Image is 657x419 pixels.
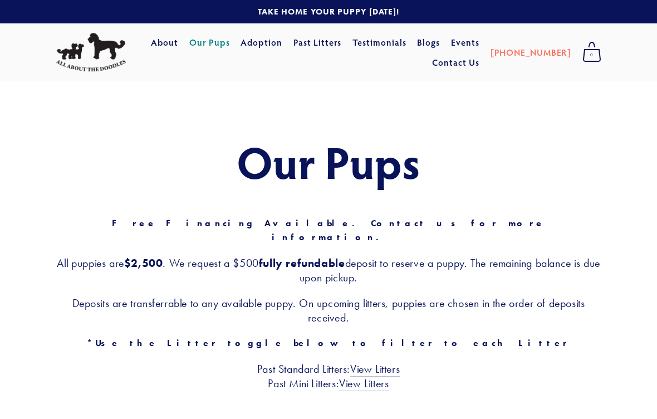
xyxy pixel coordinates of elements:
[112,218,554,243] strong: Free Financing Available. Contact us for more information.
[350,362,400,377] a: View Litters
[56,296,601,325] h3: Deposits are transferrable to any available puppy. On upcoming litters, puppies are chosen in the...
[491,42,571,62] a: [PHONE_NUMBER]
[189,32,230,52] a: Our Pups
[56,137,601,186] h1: Our Pups
[339,377,389,391] a: View Litters
[151,32,178,52] a: About
[582,48,601,62] span: 0
[293,36,342,48] a: Past Litters
[241,32,282,52] a: Adoption
[259,256,345,270] strong: fully refundable
[124,256,163,270] strong: $2,500
[56,256,601,285] h3: All puppies are . We request a $500 deposit to reserve a puppy. The remaining balance is due upon...
[56,33,126,72] img: All About The Doodles
[432,52,479,72] a: Contact Us
[352,32,406,52] a: Testimonials
[56,362,601,391] h3: Past Standard Litters: Past Mini Litters:
[451,32,479,52] a: Events
[87,338,570,348] strong: *Use the Litter toggle below to filter to each Litter
[417,32,440,52] a: Blogs
[577,38,607,66] a: 0 items in cart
